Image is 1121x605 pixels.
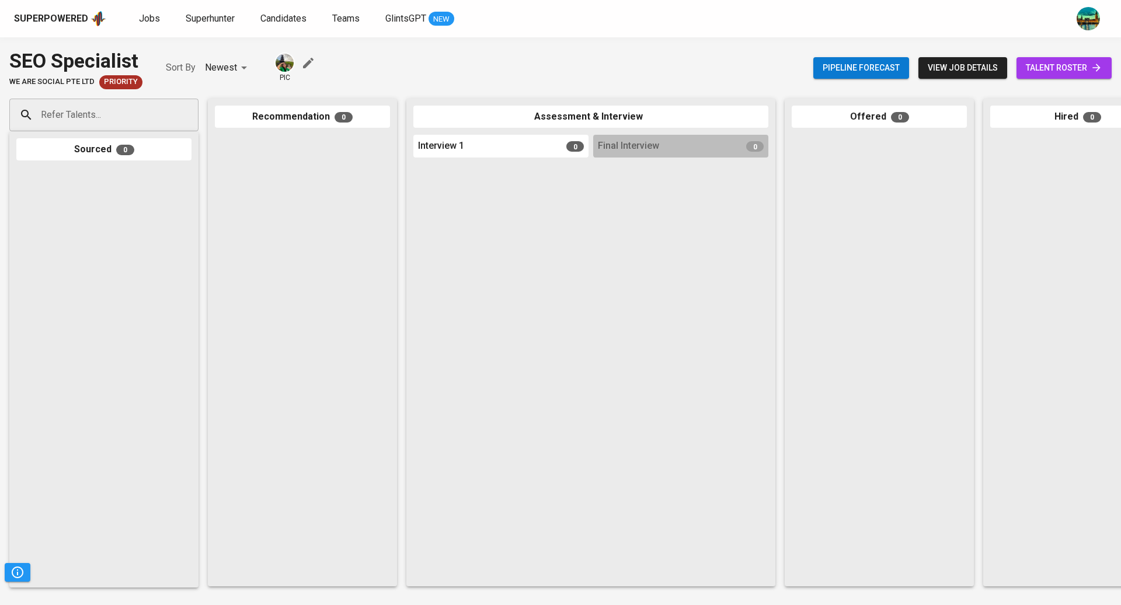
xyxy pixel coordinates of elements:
[1016,57,1112,79] a: talent roster
[16,138,192,161] div: Sourced
[429,13,454,25] span: NEW
[215,106,390,128] div: Recommendation
[1083,112,1101,123] span: 0
[335,112,353,123] span: 0
[823,61,900,75] span: Pipeline forecast
[260,13,307,24] span: Candidates
[99,76,142,88] span: Priority
[139,13,160,24] span: Jobs
[566,141,584,152] span: 0
[746,141,764,152] span: 0
[186,13,235,24] span: Superhunter
[14,10,106,27] a: Superpoweredapp logo
[116,145,134,155] span: 0
[90,10,106,27] img: app logo
[186,12,237,26] a: Superhunter
[205,57,251,79] div: Newest
[14,12,88,26] div: Superpowered
[205,61,237,75] p: Newest
[418,139,464,153] span: Interview 1
[792,106,967,128] div: Offered
[1077,7,1100,30] img: a5d44b89-0c59-4c54-99d0-a63b29d42bd3.jpg
[192,114,194,116] button: Open
[1026,61,1102,75] span: talent roster
[139,12,162,26] a: Jobs
[813,57,909,79] button: Pipeline forecast
[385,12,454,26] a: GlintsGPT NEW
[385,13,426,24] span: GlintsGPT
[5,563,30,582] button: Pipeline Triggers
[332,13,360,24] span: Teams
[9,76,95,88] span: We Are Social Pte Ltd
[891,112,909,123] span: 0
[276,54,294,72] img: eva@glints.com
[260,12,309,26] a: Candidates
[274,53,295,83] div: pic
[332,12,362,26] a: Teams
[598,139,659,153] span: Final Interview
[413,106,768,128] div: Assessment & Interview
[928,61,998,75] span: view job details
[99,75,142,89] div: New Job received from Demand Team
[9,47,142,75] div: SEO Specialist
[166,61,196,75] p: Sort By
[918,57,1007,79] button: view job details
